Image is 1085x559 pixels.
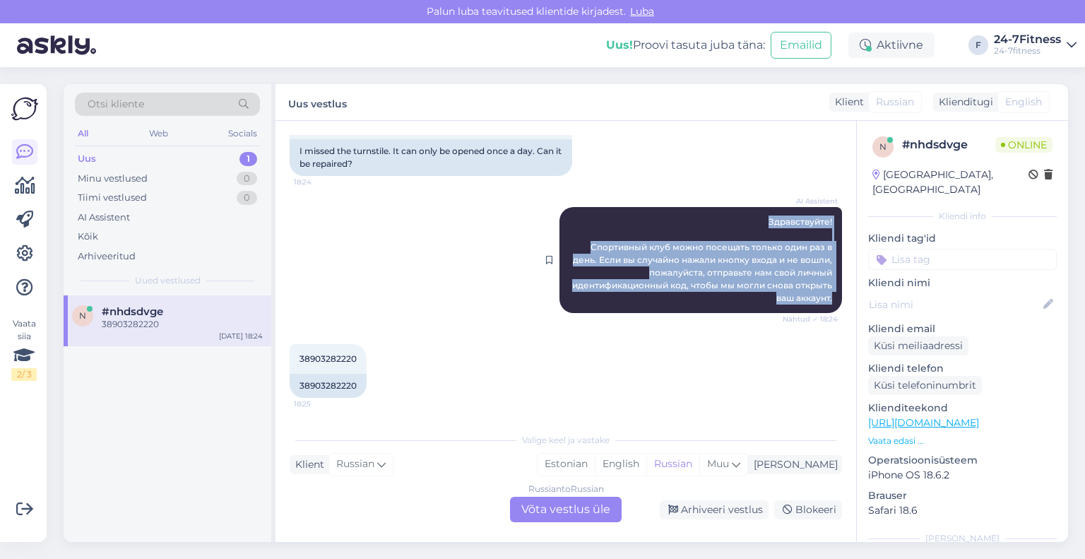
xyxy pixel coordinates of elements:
input: Lisa tag [868,249,1057,270]
div: All [75,124,91,143]
div: AI Assistent [78,211,130,225]
div: Russian to Russian [528,483,604,495]
span: 38903282220 [300,353,357,364]
span: Здравствуйте! Спортивный клуб можно посещать только один раз в день. Если вы случайно нажали кноп... [572,216,834,303]
b: Uus! [606,38,633,52]
div: Kõik [78,230,98,244]
span: 18:25 [294,399,347,409]
div: Klienditugi [933,95,993,110]
span: Russian [876,95,914,110]
div: Estonian [538,454,595,475]
div: [PERSON_NAME] [748,457,838,472]
a: [URL][DOMAIN_NAME] [868,416,979,429]
div: Proovi tasuta juba täna: [606,37,765,54]
div: [DATE] 18:24 [219,331,263,341]
span: AI Assistent [785,196,838,206]
span: n [79,310,86,321]
div: Minu vestlused [78,172,148,186]
div: Vaata siia [11,317,37,381]
div: # nhdsdvge [902,136,995,153]
div: Küsi telefoninumbrit [868,376,982,395]
div: 1 [239,152,257,166]
div: Võta vestlus üle [510,497,622,522]
div: Küsi meiliaadressi [868,336,968,355]
input: Lisa nimi [869,297,1040,312]
div: Russian [646,454,699,475]
div: English [595,454,646,475]
p: Safari 18.6 [868,503,1057,518]
p: Kliendi telefon [868,361,1057,376]
div: 24-7fitness [994,45,1061,57]
span: Russian [336,457,374,472]
div: Socials [225,124,260,143]
span: Nähtud ✓ 18:24 [783,314,838,324]
div: Kliendi info [868,210,1057,223]
div: 0 [237,172,257,186]
a: 24-7Fitness24-7fitness [994,34,1077,57]
div: Uus [78,152,96,166]
div: I missed the turnstile. It can only be opened once a day. Can it be repaired? [290,139,572,176]
div: Aktiivne [848,33,935,58]
div: [PERSON_NAME] [868,532,1057,545]
span: Uued vestlused [135,274,201,287]
label: Uus vestlus [288,93,347,112]
div: 2 / 3 [11,368,37,381]
img: Askly Logo [11,95,38,122]
span: Online [995,137,1053,153]
div: Valige keel ja vastake [290,434,842,447]
div: 38903282220 [102,318,263,331]
button: Emailid [771,32,831,59]
div: 0 [237,191,257,205]
p: Vaata edasi ... [868,435,1057,447]
span: Muu [707,457,729,470]
span: n [879,141,887,152]
p: Kliendi tag'id [868,231,1057,246]
span: Luba [626,5,658,18]
span: #nhdsdvge [102,305,163,318]
div: F [968,35,988,55]
p: Klienditeekond [868,401,1057,416]
span: English [1005,95,1042,110]
span: Otsi kliente [88,97,144,112]
div: Arhiveeritud [78,249,136,264]
p: Operatsioonisüsteem [868,453,1057,468]
p: iPhone OS 18.6.2 [868,468,1057,483]
p: Brauser [868,488,1057,503]
p: Kliendi nimi [868,276,1057,290]
span: 18:24 [294,177,347,187]
div: Klient [290,457,324,472]
div: 24-7Fitness [994,34,1061,45]
p: Kliendi email [868,322,1057,336]
div: Tiimi vestlused [78,191,147,205]
div: Klient [829,95,864,110]
div: Blokeeri [774,500,842,519]
div: [GEOGRAPHIC_DATA], [GEOGRAPHIC_DATA] [872,167,1028,197]
div: Web [146,124,171,143]
div: Arhiveeri vestlus [660,500,769,519]
div: 38903282220 [290,374,367,398]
